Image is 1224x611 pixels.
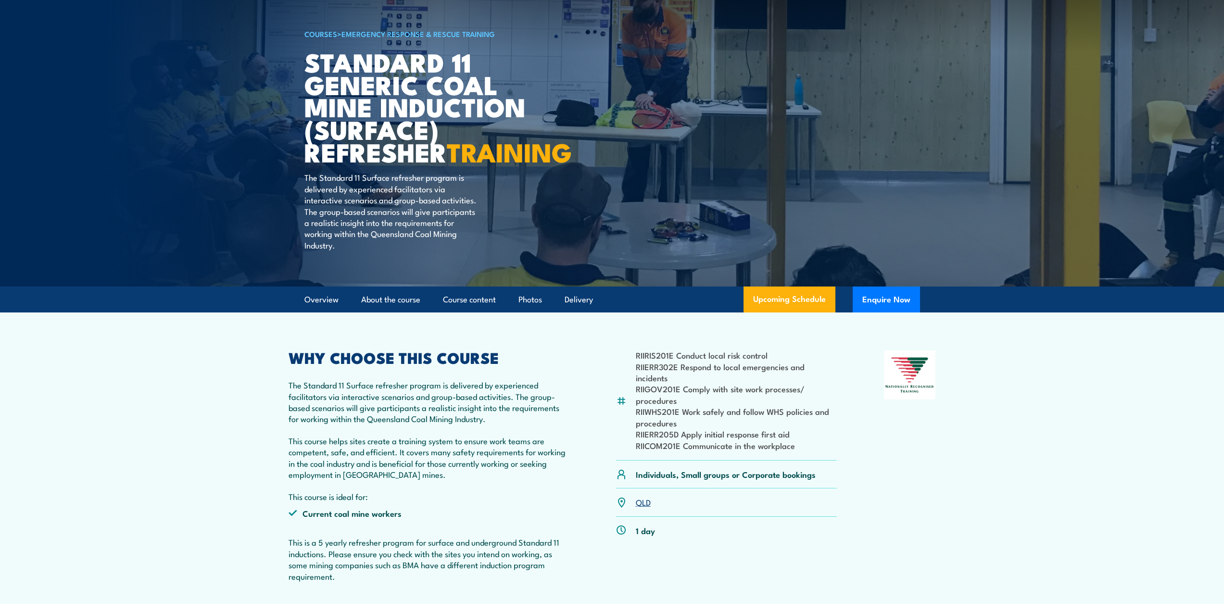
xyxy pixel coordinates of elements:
p: This is a 5 yearly refresher program for surface and underground Standard 11 inductions. Please e... [289,536,569,582]
h6: > [304,28,542,39]
a: Delivery [565,287,593,312]
a: Upcoming Schedule [744,287,835,312]
a: COURSES [304,28,337,39]
a: Overview [304,287,339,312]
p: The Standard 11 Surface refresher program is delivered by experienced facilitators via interactiv... [289,379,569,424]
li: RIIERR302E Respond to local emergencies and incidents [636,361,837,384]
a: Photos [518,287,542,312]
p: Individuals, Small groups or Corporate bookings [636,469,816,480]
p: The Standard 11 Surface refresher program is delivered by experienced facilitators via interactiv... [304,172,480,250]
img: Nationally Recognised Training logo. [884,350,936,399]
li: RIIGOV201E Comply with site work processes/ procedures [636,383,837,406]
a: Emergency Response & Rescue Training [341,28,495,39]
li: RIICOM201E Communicate in the workplace [636,440,837,451]
li: RIIRIS201E Conduct local risk control [636,349,837,361]
p: This course is ideal for: [289,491,569,502]
a: QLD [636,496,651,508]
li: RIIERR205D Apply initial response first aid [636,428,837,439]
button: Enquire Now [853,287,920,312]
a: About the course [361,287,420,312]
strong: TRAINING [447,131,572,171]
h1: Standard 11 Generic Coal Mine Induction (Surface) Refresher [304,50,542,163]
a: Course content [443,287,496,312]
p: This course helps sites create a training system to ensure work teams are competent, safe, and ef... [289,435,569,480]
li: Current coal mine workers [289,508,429,519]
li: RIIWHS201E Work safely and follow WHS policies and procedures [636,406,837,428]
p: 1 day [636,525,655,536]
h2: WHY CHOOSE THIS COURSE [289,350,569,364]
